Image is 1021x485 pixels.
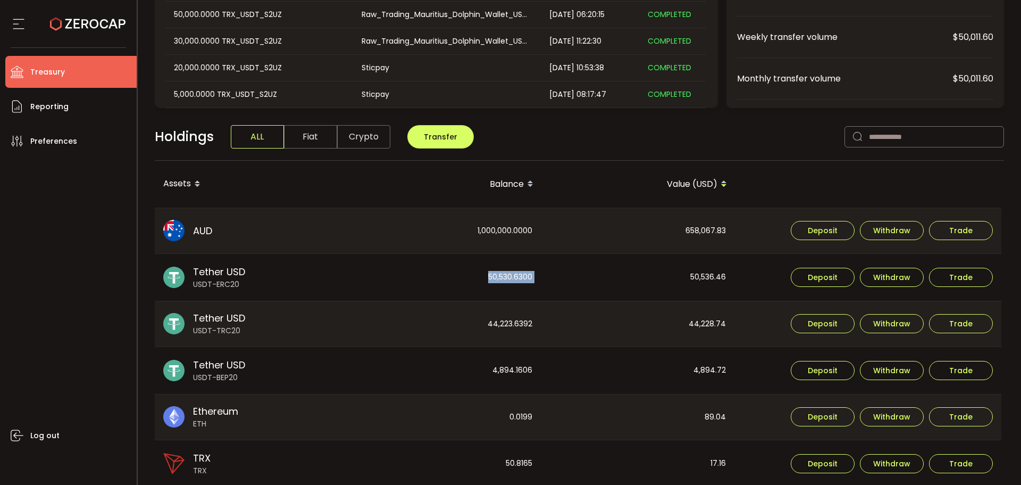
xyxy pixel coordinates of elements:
[949,413,973,421] span: Trade
[873,227,910,234] span: Withdraw
[648,9,691,20] span: COMPLETED
[193,325,245,336] span: USDT-TRC20
[873,367,910,374] span: Withdraw
[542,347,734,394] div: 4,894.72
[542,208,734,254] div: 658,067.83
[163,360,185,381] img: usdt_portfolio.svg
[193,358,245,372] span: Tether USD
[808,460,838,467] span: Deposit
[165,88,352,101] div: 5,000.0000 TRX_USDT_S2UZ
[541,35,639,47] div: [DATE] 11:22:30
[348,254,541,301] div: 50,530.6300
[163,406,185,428] img: eth_portfolio.svg
[165,9,352,21] div: 50,000.0000 TRX_USDT_S2UZ
[949,320,973,327] span: Trade
[30,428,60,443] span: Log out
[348,347,541,394] div: 4,894.1606
[163,313,185,334] img: usdt_portfolio.svg
[949,367,973,374] span: Trade
[231,125,284,149] span: ALL
[968,434,1021,485] iframe: Chat Widget
[193,404,238,418] span: Ethereum
[353,62,540,74] div: Sticpay
[541,9,639,21] div: [DATE] 06:20:15
[648,62,691,73] span: COMPLETED
[791,361,855,380] button: Deposit
[30,99,69,114] span: Reporting
[737,72,953,85] span: Monthly transfer volume
[648,36,691,46] span: COMPLETED
[808,274,838,281] span: Deposit
[542,394,734,440] div: 89.04
[348,208,541,254] div: 1,000,000.0000
[808,227,838,234] span: Deposit
[348,394,541,440] div: 0.0199
[860,454,924,473] button: Withdraw
[873,320,910,327] span: Withdraw
[791,221,855,240] button: Deposit
[860,361,924,380] button: Withdraw
[163,453,185,474] img: trx_portfolio.png
[165,62,352,74] div: 20,000.0000 TRX_USDT_S2UZ
[808,413,838,421] span: Deposit
[808,320,838,327] span: Deposit
[949,227,973,234] span: Trade
[30,134,77,149] span: Preferences
[929,454,993,473] button: Trade
[860,268,924,287] button: Withdraw
[860,221,924,240] button: Withdraw
[791,314,855,333] button: Deposit
[873,460,910,467] span: Withdraw
[929,314,993,333] button: Trade
[193,311,245,325] span: Tether USD
[929,221,993,240] button: Trade
[929,361,993,380] button: Trade
[953,30,993,44] span: $50,011.60
[541,62,639,74] div: [DATE] 10:53:38
[541,88,639,101] div: [DATE] 08:17:47
[163,267,185,288] img: usdt_portfolio.svg
[949,274,973,281] span: Trade
[337,125,390,149] span: Crypto
[407,125,474,149] button: Transfer
[193,265,245,279] span: Tether USD
[873,274,910,281] span: Withdraw
[424,131,457,142] span: Transfer
[353,9,540,21] div: Raw_Trading_Mauritius_Dolphin_Wallet_USDT
[284,125,337,149] span: Fiat
[949,460,973,467] span: Trade
[193,224,212,238] span: AUD
[929,407,993,426] button: Trade
[193,372,245,383] span: USDT-BEP20
[348,301,541,347] div: 44,223.6392
[353,88,540,101] div: Sticpay
[155,127,214,147] span: Holdings
[193,451,211,465] span: TRX
[808,367,838,374] span: Deposit
[348,175,542,193] div: Balance
[953,72,993,85] span: $50,011.60
[737,30,953,44] span: Weekly transfer volume
[791,454,855,473] button: Deposit
[30,64,65,80] span: Treasury
[860,314,924,333] button: Withdraw
[193,279,245,290] span: USDT-ERC20
[648,89,691,100] span: COMPLETED
[193,418,238,430] span: ETH
[791,407,855,426] button: Deposit
[542,254,734,301] div: 50,536.46
[163,220,185,241] img: aud_portfolio.svg
[873,413,910,421] span: Withdraw
[791,268,855,287] button: Deposit
[155,175,348,193] div: Assets
[353,35,540,47] div: Raw_Trading_Mauritius_Dolphin_Wallet_USDT
[165,35,352,47] div: 30,000.0000 TRX_USDT_S2UZ
[860,407,924,426] button: Withdraw
[542,301,734,347] div: 44,228.74
[929,268,993,287] button: Trade
[542,175,735,193] div: Value (USD)
[193,465,211,476] span: TRX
